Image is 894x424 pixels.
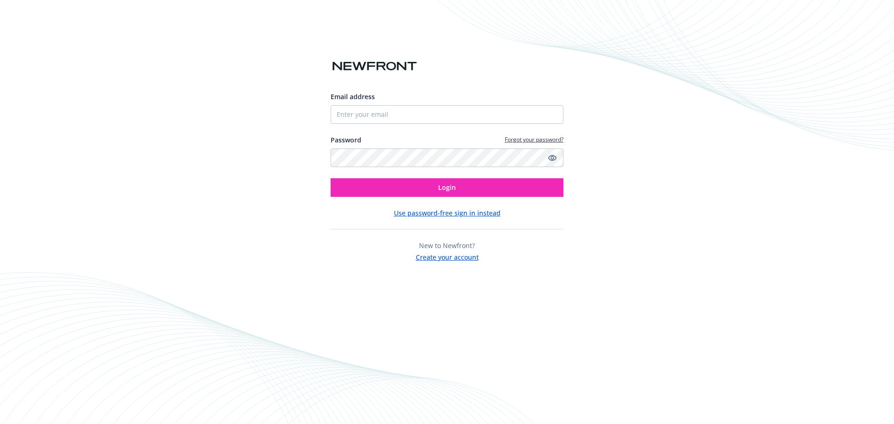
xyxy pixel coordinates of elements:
[331,105,563,124] input: Enter your email
[419,241,475,250] span: New to Newfront?
[331,148,563,167] input: Enter your password
[331,178,563,197] button: Login
[394,208,501,218] button: Use password-free sign in instead
[438,183,456,192] span: Login
[416,250,479,262] button: Create your account
[547,152,558,163] a: Show password
[331,92,375,101] span: Email address
[331,135,361,145] label: Password
[331,58,419,74] img: Newfront logo
[505,135,563,143] a: Forgot your password?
